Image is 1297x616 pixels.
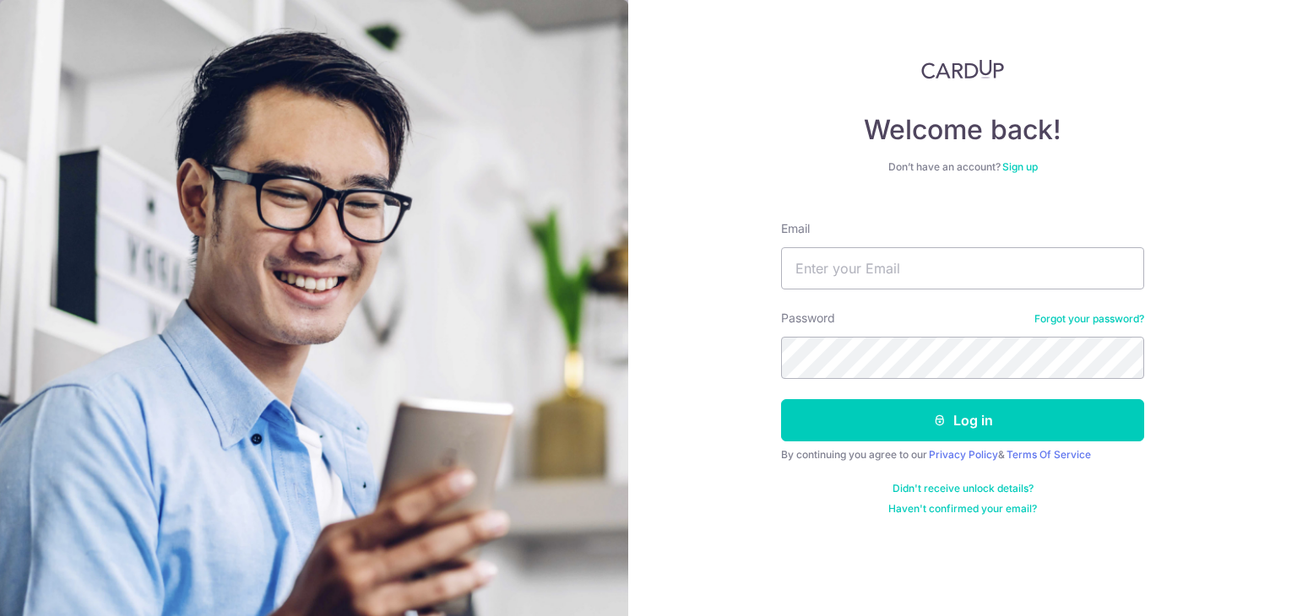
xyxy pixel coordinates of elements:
[921,59,1004,79] img: CardUp Logo
[893,482,1034,495] a: Didn't receive unlock details?
[781,247,1144,289] input: Enter your Email
[1034,312,1144,326] a: Forgot your password?
[781,399,1144,441] button: Log in
[781,160,1144,174] div: Don’t have an account?
[929,448,998,461] a: Privacy Policy
[1007,448,1091,461] a: Terms Of Service
[888,502,1037,516] a: Haven't confirmed your email?
[781,220,810,237] label: Email
[1002,160,1038,173] a: Sign up
[781,113,1144,147] h4: Welcome back!
[781,310,835,327] label: Password
[781,448,1144,462] div: By continuing you agree to our &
